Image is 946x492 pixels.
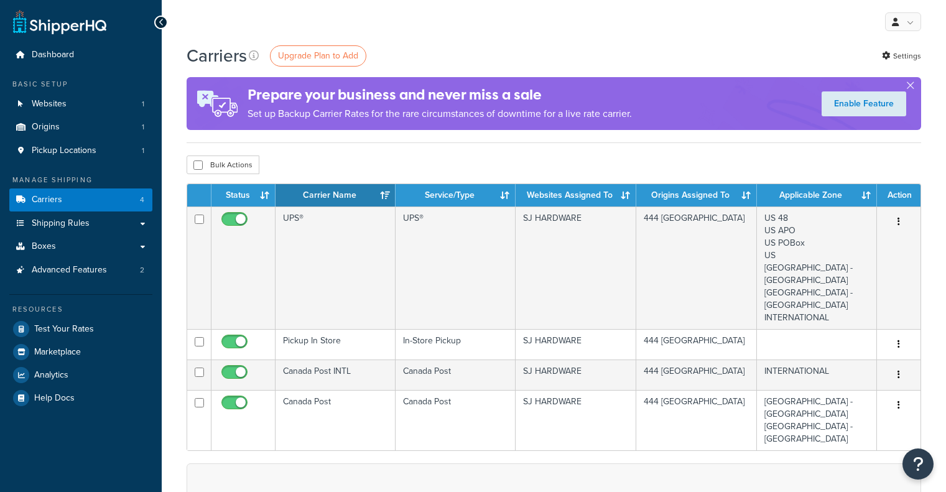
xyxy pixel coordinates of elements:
[248,85,632,105] h4: Prepare your business and never miss a sale
[276,207,396,329] td: UPS®
[34,324,94,335] span: Test Your Rates
[822,91,906,116] a: Enable Feature
[32,241,56,252] span: Boxes
[396,360,516,390] td: Canada Post
[9,93,152,116] li: Websites
[757,207,877,329] td: US 48 US APO US POBox US [GEOGRAPHIC_DATA] - [GEOGRAPHIC_DATA] [GEOGRAPHIC_DATA] - [GEOGRAPHIC_DA...
[32,195,62,205] span: Carriers
[757,184,877,207] th: Applicable Zone: activate to sort column ascending
[396,184,516,207] th: Service/Type: activate to sort column ascending
[9,116,152,139] li: Origins
[276,184,396,207] th: Carrier Name: activate to sort column ascending
[270,45,366,67] a: Upgrade Plan to Add
[276,360,396,390] td: Canada Post INTL
[32,218,90,229] span: Shipping Rules
[34,370,68,381] span: Analytics
[882,47,921,65] a: Settings
[142,146,144,156] span: 1
[32,122,60,132] span: Origins
[34,393,75,404] span: Help Docs
[276,390,396,450] td: Canada Post
[34,347,81,358] span: Marketplace
[142,99,144,109] span: 1
[636,207,757,329] td: 444 [GEOGRAPHIC_DATA]
[278,49,358,62] span: Upgrade Plan to Add
[9,188,152,211] a: Carriers 4
[516,329,636,360] td: SJ HARDWARE
[187,77,248,130] img: ad-rules-rateshop-fe6ec290ccb7230408bd80ed9643f0289d75e0ffd9eb532fc0e269fcd187b520.png
[248,105,632,123] p: Set up Backup Carrier Rates for the rare circumstances of downtime for a live rate carrier.
[396,390,516,450] td: Canada Post
[211,184,276,207] th: Status: activate to sort column ascending
[9,44,152,67] a: Dashboard
[13,9,106,34] a: ShipperHQ Home
[9,341,152,363] a: Marketplace
[140,195,144,205] span: 4
[9,259,152,282] a: Advanced Features 2
[636,184,757,207] th: Origins Assigned To: activate to sort column ascending
[9,79,152,90] div: Basic Setup
[902,448,934,480] button: Open Resource Center
[32,265,107,276] span: Advanced Features
[32,146,96,156] span: Pickup Locations
[9,364,152,386] a: Analytics
[276,329,396,360] td: Pickup In Store
[396,207,516,329] td: UPS®
[140,265,144,276] span: 2
[9,139,152,162] a: Pickup Locations 1
[32,99,67,109] span: Websites
[516,390,636,450] td: SJ HARDWARE
[187,155,259,174] button: Bulk Actions
[636,329,757,360] td: 444 [GEOGRAPHIC_DATA]
[9,387,152,409] a: Help Docs
[9,188,152,211] li: Carriers
[9,116,152,139] a: Origins 1
[516,360,636,390] td: SJ HARDWARE
[877,184,920,207] th: Action
[9,318,152,340] a: Test Your Rates
[9,304,152,315] div: Resources
[32,50,74,60] span: Dashboard
[757,390,877,450] td: [GEOGRAPHIC_DATA] - [GEOGRAPHIC_DATA] [GEOGRAPHIC_DATA] - [GEOGRAPHIC_DATA]
[516,184,636,207] th: Websites Assigned To: activate to sort column ascending
[9,212,152,235] a: Shipping Rules
[9,139,152,162] li: Pickup Locations
[757,360,877,390] td: INTERNATIONAL
[9,175,152,185] div: Manage Shipping
[187,44,247,68] h1: Carriers
[9,235,152,258] a: Boxes
[396,329,516,360] td: In-Store Pickup
[636,390,757,450] td: 444 [GEOGRAPHIC_DATA]
[516,207,636,329] td: SJ HARDWARE
[142,122,144,132] span: 1
[636,360,757,390] td: 444 [GEOGRAPHIC_DATA]
[9,259,152,282] li: Advanced Features
[9,93,152,116] a: Websites 1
